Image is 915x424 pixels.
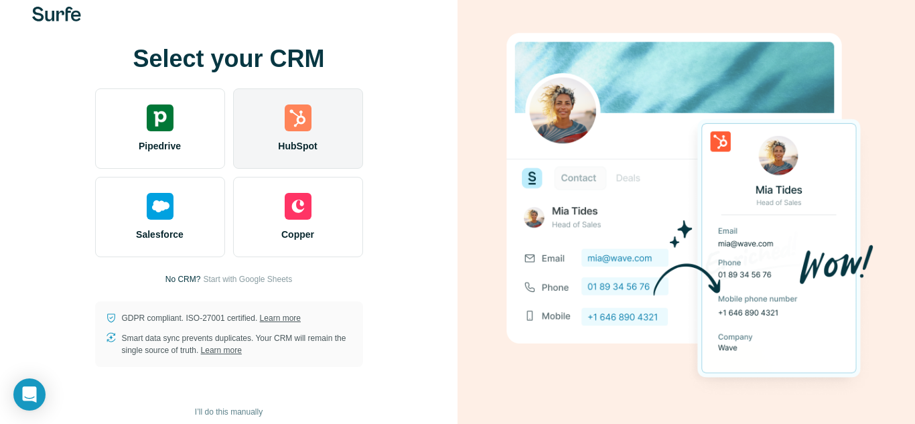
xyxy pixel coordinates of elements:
[32,7,81,21] img: Surfe's logo
[122,332,352,356] p: Smart data sync prevents duplicates. Your CRM will remain the single source of truth.
[260,313,301,323] a: Learn more
[203,273,292,285] button: Start with Google Sheets
[147,193,173,220] img: salesforce's logo
[95,46,363,72] h1: Select your CRM
[122,312,301,324] p: GDPR compliant. ISO-27001 certified.
[186,402,272,422] button: I’ll do this manually
[201,346,242,355] a: Learn more
[139,139,181,153] span: Pipedrive
[13,378,46,411] div: Open Intercom Messenger
[195,406,263,418] span: I’ll do this manually
[285,104,311,131] img: hubspot's logo
[278,139,317,153] span: HubSpot
[499,12,874,401] img: HUBSPOT image
[285,193,311,220] img: copper's logo
[147,104,173,131] img: pipedrive's logo
[281,228,314,241] span: Copper
[136,228,184,241] span: Salesforce
[165,273,201,285] p: No CRM?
